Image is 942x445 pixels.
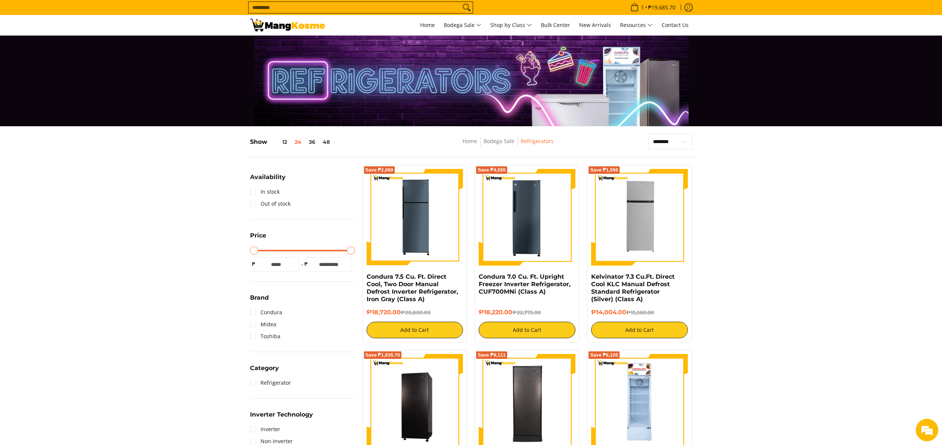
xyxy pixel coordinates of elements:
[575,15,615,35] a: New Arrivals
[479,169,575,266] img: Condura 7.0 Cu. Ft. Upright Freezer Inverter Refrigerator, CUF700MNi (Class A)
[250,174,286,186] summary: Open
[591,309,688,316] h6: ₱14,004.00
[490,21,532,30] span: Shop by Class
[250,365,279,377] summary: Open
[626,309,654,315] del: ₱15,560.00
[591,169,688,266] img: Kelvinator 7.3 Cu.Ft. Direct Cool KLC Manual Defrost Standard Refrigerator (Silver) (Class A)
[367,322,463,338] button: Add to Cart
[319,139,334,145] button: 48
[250,186,280,198] a: In stock
[250,198,291,210] a: Out of stock
[250,295,269,306] summary: Open
[250,365,279,371] span: Category
[365,168,394,172] span: Save ₱2,080
[478,353,506,357] span: Save ₱9,111
[662,21,689,28] span: Contact Us
[267,139,291,145] button: 12
[420,21,435,28] span: Home
[250,306,282,318] a: Condura
[250,412,313,418] span: Inverter Technology
[590,353,618,357] span: Save ₱6,105
[305,139,319,145] button: 36
[616,15,656,35] a: Resources
[367,309,463,316] h6: ₱18,720.00
[521,137,554,145] a: Refrigerators
[479,273,571,295] a: Condura 7.0 Cu. Ft. Upright Freezer Inverter Refrigerator, CUF700MNi (Class A)
[658,15,692,35] a: Contact Us
[250,174,286,180] span: Availability
[463,137,477,145] a: Home
[408,137,608,154] nav: Breadcrumbs
[250,233,266,239] span: Price
[250,138,334,146] h5: Show
[367,169,463,266] img: condura-direct-cool-7.5-cubic-feet-2-door-manual-defrost-inverter-ref-iron-gray-full-view-mang-kosme
[484,137,514,145] a: Bodega Sale
[401,309,431,315] del: ₱20,800.00
[250,412,313,423] summary: Open
[444,21,481,30] span: Bodega Sale
[250,233,266,244] summary: Open
[367,273,458,303] a: Condura 7.5 Cu. Ft. Direct Cool, Two Door Manual Defrost Inverter Refrigerator, Iron Gray (Class A)
[591,273,675,303] a: Kelvinator 7.3 Cu.Ft. Direct Cool KLC Manual Defrost Standard Refrigerator (Silver) (Class A)
[579,21,611,28] span: New Arrivals
[640,5,645,10] span: 1
[365,353,400,357] span: Save ₱1,835.70
[291,139,305,145] button: 24
[479,309,575,316] h6: ₱18,220.00
[250,260,258,268] span: ₱
[303,260,310,268] span: ₱
[250,423,280,435] a: Inverter
[591,322,688,338] button: Add to Cart
[416,15,439,35] a: Home
[440,15,485,35] a: Bodega Sale
[628,3,678,12] span: •
[479,322,575,338] button: Add to Cart
[250,377,291,389] a: Refrigerator
[512,309,541,315] del: ₱22,775.00
[647,5,677,10] span: ₱19,685.70
[478,168,506,172] span: Save ₱4,555
[332,15,692,35] nav: Main Menu
[620,21,653,30] span: Resources
[541,21,570,28] span: Bulk Center
[487,15,536,35] a: Shop by Class
[250,295,269,301] span: Brand
[250,19,325,31] img: Bodega Sale Refrigerator l Mang Kosme: Home Appliances Warehouse Sale
[590,168,618,172] span: Save ₱1,556
[250,318,276,330] a: Midea
[461,2,473,13] button: Search
[250,330,280,342] a: Toshiba
[537,15,574,35] a: Bulk Center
